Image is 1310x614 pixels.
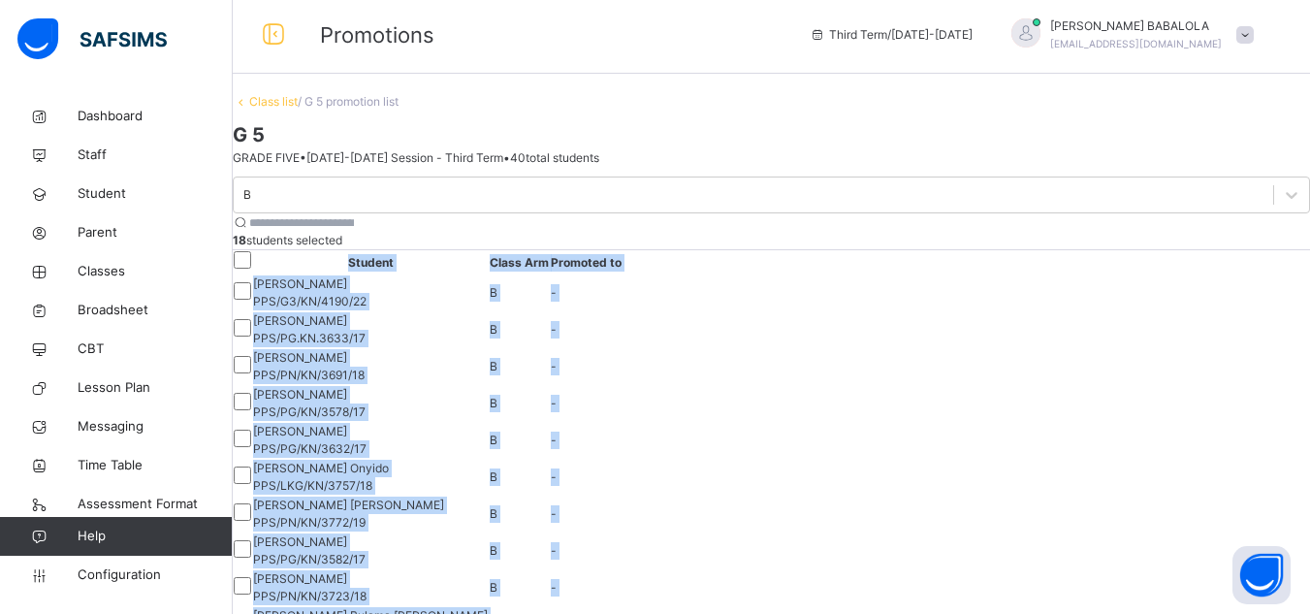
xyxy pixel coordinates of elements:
[490,506,497,521] span: B
[320,22,434,48] span: Promotions
[253,460,389,477] span: [PERSON_NAME] Onyido
[253,515,366,530] span: PPS/PN/KN/3772/19
[253,349,365,367] span: [PERSON_NAME]
[78,184,233,204] span: Student
[252,250,489,275] th: Student
[490,469,497,484] span: B
[490,580,497,595] span: B
[78,223,233,242] span: Parent
[253,441,367,456] span: PPS/PG/KN/3632/17
[78,107,233,126] span: Dashboard
[253,423,367,440] span: [PERSON_NAME]
[78,566,232,585] span: Configuration
[233,150,599,165] span: GRADE FIVE • [DATE]-[DATE] Session - Third Term • 40 total students
[233,233,246,247] b: 18
[1050,38,1222,49] span: [EMAIL_ADDRESS][DOMAIN_NAME]
[253,331,366,345] span: PPS/PG.KN.3633/17
[78,378,233,398] span: Lesson Plan
[253,404,366,419] span: PPS/PG/KN/3578/17
[490,396,497,410] span: B
[253,552,366,566] span: PPS/PG/KN/3582/17
[490,543,497,558] span: B
[78,145,233,165] span: Staff
[490,359,497,373] span: B
[551,359,557,373] span: -
[1050,17,1222,35] span: [PERSON_NAME] BABALOLA
[253,294,367,308] span: PPS/G3/KN/4190/22
[78,262,233,281] span: Classes
[233,120,1310,149] span: G 5
[253,275,367,293] span: [PERSON_NAME]
[489,250,550,275] th: Class Arm
[253,478,372,493] span: PPS/LKG/KN/3757/18
[551,469,557,484] span: -
[551,433,557,447] span: -
[551,322,557,337] span: -
[253,386,366,404] span: [PERSON_NAME]
[992,17,1263,52] div: DANIELBABALOLA
[551,580,557,595] span: -
[253,497,444,514] span: [PERSON_NAME] [PERSON_NAME]
[253,570,367,588] span: [PERSON_NAME]
[1232,546,1291,604] button: Open asap
[298,94,399,109] span: / G 5 promotion list
[78,339,233,359] span: CBT
[490,433,497,447] span: B
[78,301,233,320] span: Broadsheet
[78,456,233,475] span: Time Table
[233,233,342,247] span: students selected
[78,417,233,436] span: Messaging
[550,250,623,275] th: Promoted to
[490,322,497,337] span: B
[243,186,251,204] div: B
[490,285,497,300] span: B
[551,396,557,410] span: -
[551,506,557,521] span: -
[78,527,232,546] span: Help
[551,543,557,558] span: -
[810,26,973,44] span: session/term information
[253,368,365,382] span: PPS/PN/KN/3691/18
[253,312,366,330] span: [PERSON_NAME]
[253,589,367,603] span: PPS/PN/KN/3723/18
[78,495,233,514] span: Assessment Format
[249,94,298,109] a: Class list
[17,18,167,59] img: safsims
[253,533,366,551] span: [PERSON_NAME]
[551,285,557,300] span: -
